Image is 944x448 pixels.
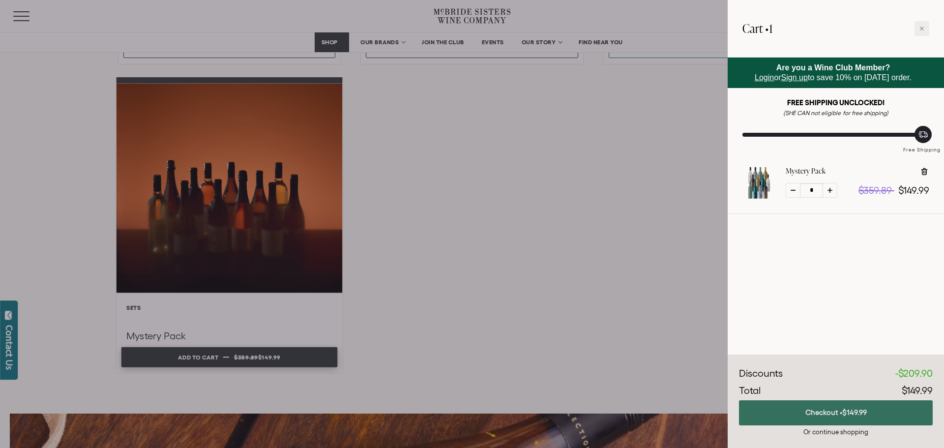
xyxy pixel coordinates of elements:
[776,63,890,72] strong: Are you a Wine Club Member?
[769,20,772,36] span: 1
[900,137,944,154] div: Free Shipping
[898,368,933,379] span: $209.90
[895,366,933,381] div: -
[898,185,929,196] span: $149.99
[858,185,892,196] span: $359.89
[755,73,774,82] a: Login
[742,15,772,42] h2: Cart •
[739,400,933,425] button: Checkout •$149.99
[783,110,888,116] em: (SHE CAN not eligible for free shipping)
[902,385,933,396] span: $149.99
[739,384,761,398] div: Total
[781,73,808,82] a: Sign up
[842,408,867,417] span: $149.99
[786,166,826,176] a: Mystery Pack
[787,98,885,107] strong: FREE SHIPPING UNCLOCKED!
[742,191,776,202] a: Mystery Pack
[739,366,783,381] div: Discounts
[755,63,912,82] span: or to save 10% on [DATE] order.
[739,427,933,437] div: Or continue shopping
